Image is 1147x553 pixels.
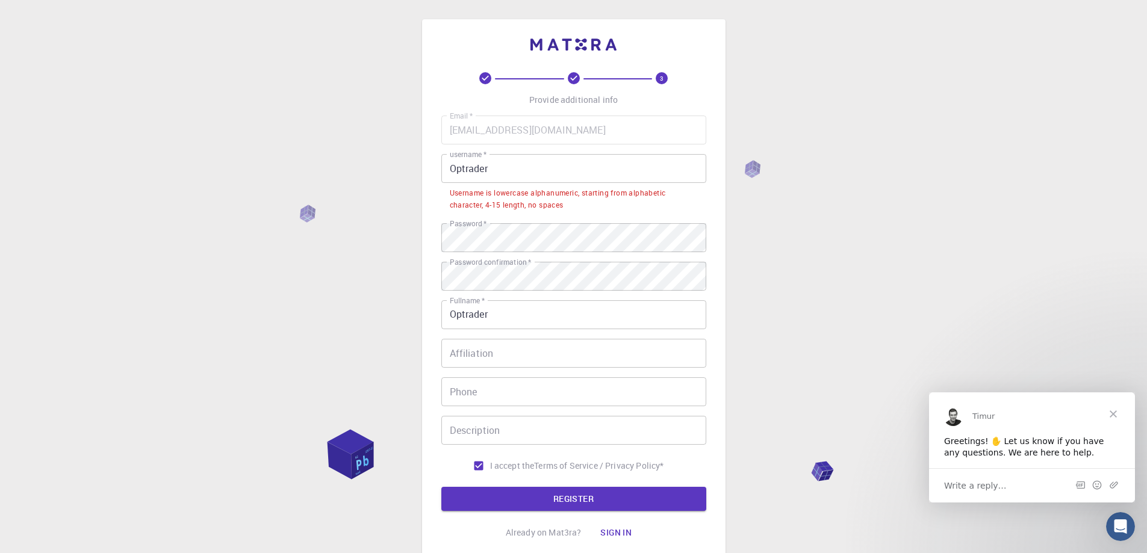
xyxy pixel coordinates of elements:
p: Terms of Service / Privacy Policy * [534,460,664,472]
label: username [450,149,486,159]
label: Password [450,218,486,229]
button: Sign in [591,521,641,545]
label: Password confirmation [450,257,531,267]
p: Already on Mat3ra? [506,527,582,539]
button: REGISTER [441,487,706,511]
iframe: Intercom live chat message [929,392,1135,502]
label: Fullname [450,295,485,306]
span: I accept the [490,460,535,472]
iframe: Intercom live chat [1106,512,1135,541]
label: Email [450,111,473,121]
text: 3 [660,74,664,82]
a: Terms of Service / Privacy Policy* [534,460,664,472]
div: Username is lowercase alphanumeric, starting from alphabetic character, 4-15 length, no spaces [450,187,698,211]
p: Provide additional info [529,94,618,106]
